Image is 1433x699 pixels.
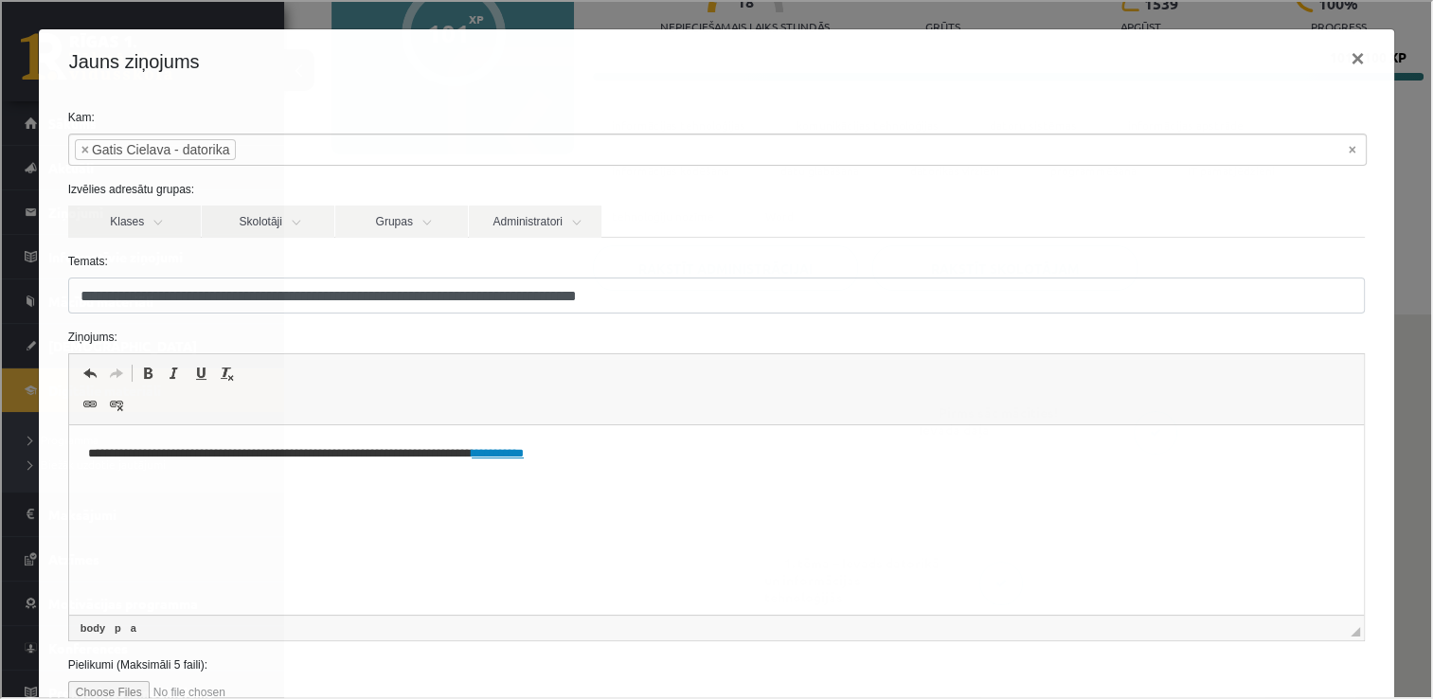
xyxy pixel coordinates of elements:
[1347,138,1354,157] span: Noņemt visus vienumus
[125,618,138,635] a: a element
[101,359,128,384] a: Redo (Ctrl+Y)
[73,137,235,158] li: Gatis Cielava - datorika
[212,359,239,384] a: Remove Format
[52,107,1378,124] label: Kam:
[75,359,101,384] a: Undo (Ctrl+Z)
[52,179,1378,196] label: Izvēlies adresātu grupas:
[67,423,1363,613] iframe: Rich Text Editor, wiswyg-editor-47024914435840-1757360789-0
[66,204,199,236] a: Klases
[467,204,600,236] a: Administratori
[159,359,186,384] a: Italic (Ctrl+I)
[133,359,159,384] a: Bold (Ctrl+B)
[52,327,1378,344] label: Ziņojums:
[80,138,87,157] span: ×
[1334,30,1377,83] button: ×
[101,390,128,415] a: Unlink
[109,618,123,635] a: p element
[186,359,212,384] a: Underline (Ctrl+U)
[67,45,198,74] h4: Jauns ziņojums
[75,390,101,415] a: Link (Ctrl+K)
[200,204,332,236] a: Skolotāji
[1349,625,1358,635] span: Drag to resize
[333,204,466,236] a: Grupas
[52,251,1378,268] label: Temats:
[75,618,107,635] a: body element
[52,654,1378,672] label: Pielikumi (Maksimāli 5 faili):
